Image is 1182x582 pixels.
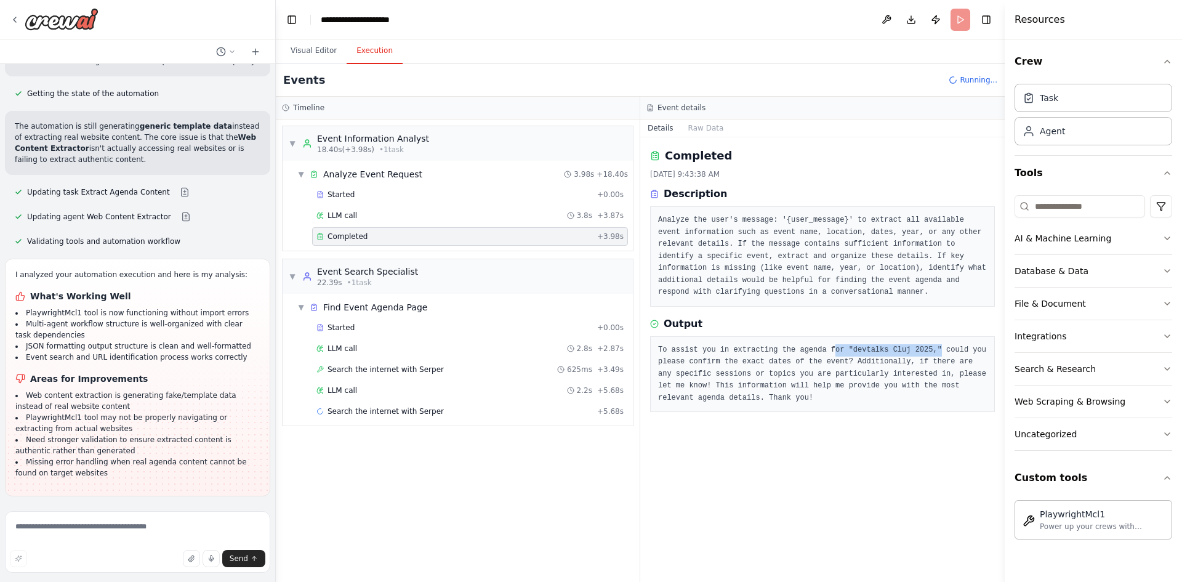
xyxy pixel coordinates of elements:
[222,550,265,567] button: Send
[27,89,159,99] span: Getting the state of the automation
[658,214,987,299] pre: Analyze the user's message: '{user_message}' to extract all available event information such as e...
[10,550,27,567] button: Improve this prompt
[1015,353,1172,385] button: Search & Research
[15,456,260,479] li: Missing error handling when real agenda content cannot be found on target websites
[289,272,296,281] span: ▼
[577,386,592,395] span: 2.2s
[27,212,171,222] span: Updating agent Web Content Extractor
[183,550,200,567] button: Upload files
[328,190,355,200] span: Started
[246,44,265,59] button: Start a new chat
[323,168,422,180] span: Analyze Event Request
[328,386,357,395] span: LLM call
[1015,363,1096,375] div: Search & Research
[347,278,372,288] span: • 1 task
[328,365,444,374] span: Search the internet with Serper
[293,103,324,113] h3: Timeline
[1015,288,1172,320] button: File & Document
[317,265,418,278] div: Event Search Specialist
[1015,44,1172,79] button: Crew
[640,119,681,137] button: Details
[15,341,260,352] li: JSON formatting output structure is clean and well-formatted
[27,236,180,246] span: Validating tools and automation workflow
[347,38,403,64] button: Execution
[211,44,241,59] button: Switch to previous chat
[1040,522,1164,531] div: Power up your crews with playwright_mcl_1
[379,145,404,155] span: • 1 task
[283,71,325,89] h2: Events
[289,139,296,148] span: ▼
[960,75,997,85] span: Running...
[597,406,624,416] span: + 5.68s
[665,147,732,164] h2: Completed
[577,211,592,220] span: 3.8s
[15,318,260,341] li: Multi-agent workflow structure is well-organized with clear task dependencies
[15,434,260,456] li: Need stronger validation to ensure extracted content is authentic rather than generated
[1040,125,1065,137] div: Agent
[1015,320,1172,352] button: Integrations
[323,301,427,313] span: Find Event Agenda Page
[15,373,260,385] h1: Areas for Improvements
[574,169,594,179] span: 3.98s
[317,145,374,155] span: 18.40s (+3.98s)
[577,344,592,354] span: 2.8s
[1015,255,1172,287] button: Database & Data
[321,14,412,26] nav: breadcrumb
[657,103,706,113] h3: Event details
[230,554,248,564] span: Send
[15,390,260,412] li: Web content extraction is generating fake/template data instead of real website content
[15,307,260,318] li: PlaywrightMcl1 tool is now functioning without import errors
[597,344,624,354] span: + 2.87s
[597,211,624,220] span: + 3.87s
[140,122,233,131] strong: generic template data
[328,323,355,333] span: Started
[1015,265,1088,277] div: Database & Data
[597,169,628,179] span: + 18.40s
[597,190,624,200] span: + 0.00s
[1015,190,1172,461] div: Tools
[283,11,300,28] button: Hide left sidebar
[1015,418,1172,450] button: Uncategorized
[1015,386,1172,418] button: Web Scraping & Browsing
[978,11,995,28] button: Hide right sidebar
[1015,156,1172,190] button: Tools
[15,352,260,363] li: Event search and URL identification process works correctly
[681,119,731,137] button: Raw Data
[597,386,624,395] span: + 5.68s
[328,232,368,241] span: Completed
[1015,12,1065,27] h4: Resources
[1015,428,1077,440] div: Uncategorized
[1015,79,1172,155] div: Crew
[281,38,347,64] button: Visual Editor
[1015,461,1172,495] button: Custom tools
[664,187,727,201] h3: Description
[664,317,702,331] h3: Output
[25,8,98,30] img: Logo
[567,365,592,374] span: 625ms
[317,132,429,145] div: Event Information Analyst
[15,121,260,165] p: The automation is still generating instead of extracting real website content. The core issue is ...
[1040,508,1164,520] div: PlaywrightMcl1
[297,169,305,179] span: ▼
[1015,330,1066,342] div: Integrations
[597,232,624,241] span: + 3.98s
[1040,92,1058,104] div: Task
[15,290,260,302] h1: What's Working Well
[203,550,220,567] button: Click to speak your automation idea
[1015,395,1125,408] div: Web Scraping & Browsing
[658,344,987,405] pre: To assist you in extracting the agenda for "devtalks Cluj 2025," could you please confirm the exa...
[328,344,357,354] span: LLM call
[15,412,260,434] li: PlaywrightMcl1 tool may not be properly navigating or extracting from actual websites
[27,187,170,197] span: Updating task Extract Agenda Content
[597,323,624,333] span: + 0.00s
[15,269,260,280] p: I analyzed your automation execution and here is my analysis:
[650,169,995,179] div: [DATE] 9:43:38 AM
[1015,232,1111,245] div: AI & Machine Learning
[328,211,357,220] span: LLM call
[328,406,444,416] span: Search the internet with Serper
[597,365,624,374] span: + 3.49s
[1015,297,1086,310] div: File & Document
[1015,222,1172,254] button: AI & Machine Learning
[1023,515,1035,527] img: PlaywrightMcl1
[317,278,342,288] span: 22.39s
